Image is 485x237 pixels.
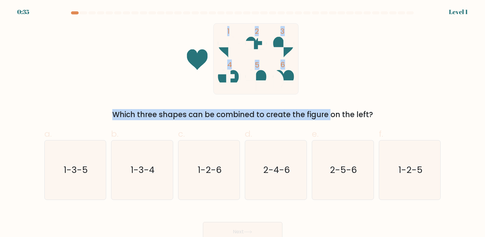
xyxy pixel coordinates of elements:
[111,128,118,140] span: b.
[227,26,229,36] tspan: 1
[280,26,285,36] tspan: 3
[379,128,383,140] span: f.
[227,59,232,70] tspan: 4
[178,128,185,140] span: c.
[64,164,88,176] text: 1-3-5
[263,164,290,176] text: 2-4-6
[330,164,357,176] text: 2-5-6
[255,26,259,36] tspan: 2
[255,60,259,70] tspan: 5
[198,164,222,176] text: 1-2-6
[17,7,29,17] div: 0:35
[44,128,52,140] span: a.
[312,128,319,140] span: e.
[245,128,252,140] span: d.
[449,7,468,17] div: Level 1
[398,164,423,176] text: 1-2-5
[131,164,155,176] text: 1-3-4
[280,59,285,70] tspan: 6
[48,109,437,120] div: Which three shapes can be combined to create the figure on the left?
